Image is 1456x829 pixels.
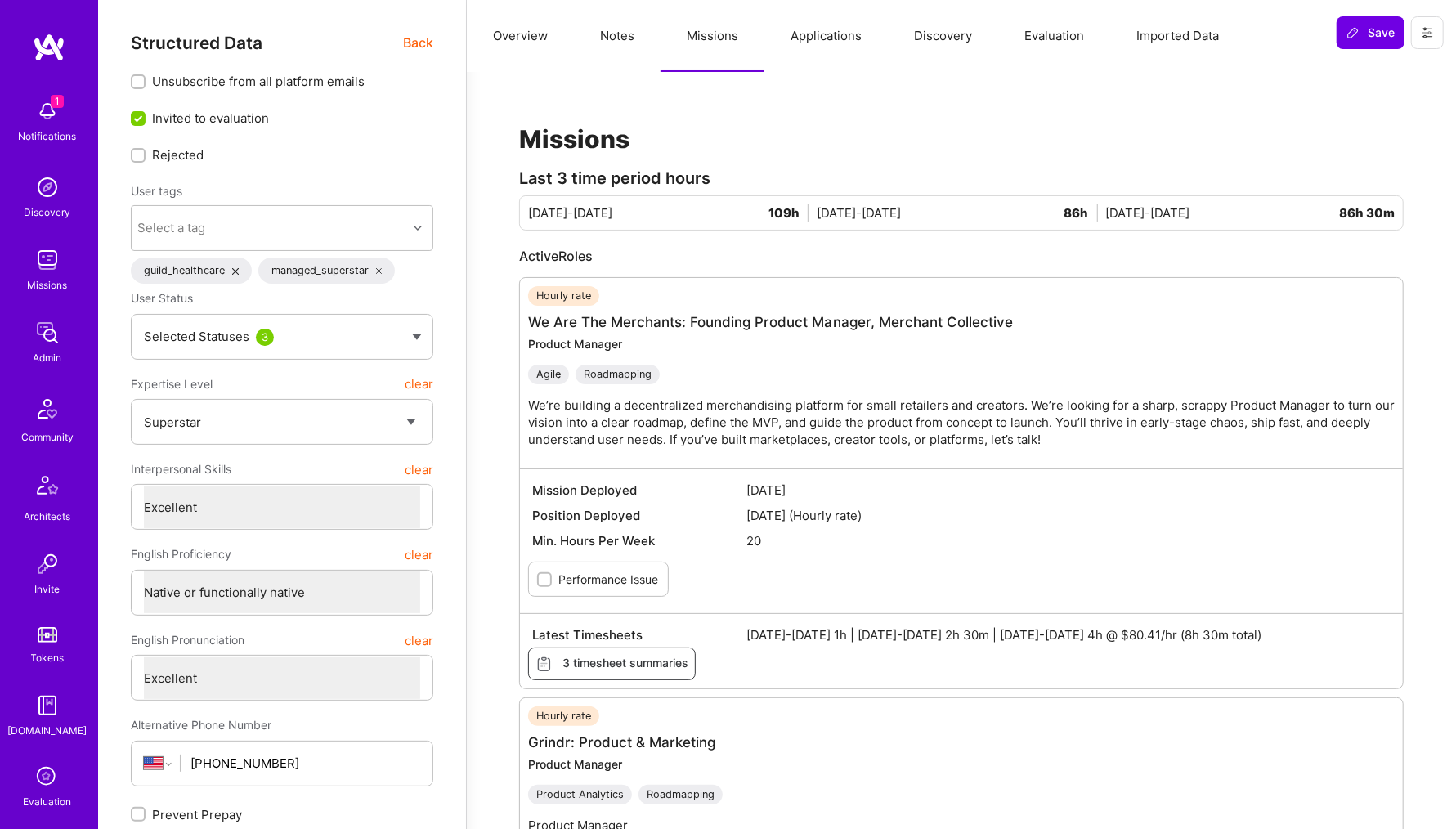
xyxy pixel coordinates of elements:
[528,397,1411,448] p: We’re building a decentralized merchandising platform for small retailers and creators. We’re loo...
[256,329,274,346] div: 3
[131,291,193,305] span: User Status
[376,268,383,275] i: icon Close
[528,286,599,306] div: Hourly rate
[405,540,433,569] button: clear
[532,482,747,499] span: Mission Deployed
[190,742,420,784] input: +1 (000) 000-0000
[558,571,658,588] label: Performance Issue
[528,734,715,751] a: Grindr: Product & Marketing
[8,722,87,739] div: [DOMAIN_NAME]
[747,626,1391,643] span: [DATE]-[DATE] 1h | [DATE]-[DATE] 2h 30m | [DATE]-[DATE] 4h @ $80.41/hr (8h 30m total)
[24,793,72,810] div: Evaluation
[31,244,64,276] img: teamwork
[28,389,67,428] img: Community
[528,314,1013,330] a: We Are The Merchants: Founding Product Manager, Merchant Collective
[131,258,252,284] div: guild_healthcare
[51,95,64,108] span: 1
[35,580,60,598] div: Invite
[131,183,182,199] label: User tags
[768,204,809,222] span: 109h
[1339,204,1395,222] span: 86h 30m
[34,349,62,366] div: Admin
[152,806,242,823] span: Prevent Prepay
[31,689,64,722] img: guide book
[131,370,213,399] span: Expertise Level
[405,625,433,655] button: clear
[519,170,1404,187] div: Last 3 time period hours
[131,540,231,569] span: English Proficiency
[232,268,239,275] i: icon Close
[31,548,64,580] img: Invite
[532,626,747,643] span: Latest Timesheets
[31,95,64,128] img: bell
[405,370,433,399] button: clear
[747,532,1391,549] span: 20
[1064,204,1098,222] span: 86h
[638,785,723,804] div: Roadmapping
[152,146,204,164] span: Rejected
[528,648,696,680] button: 3 timesheet summaries
[535,655,688,673] span: 3 timesheet summaries
[21,428,74,446] div: Community
[532,507,747,524] span: Position Deployed
[152,73,365,90] span: Unsubscribe from all platform emails
[38,627,57,643] img: tokens
[31,171,64,204] img: discovery
[138,220,206,237] div: Select a tag
[535,656,553,673] i: icon Timesheets
[28,468,67,508] img: Architects
[519,247,1404,265] div: Active Roles
[131,625,244,655] span: English Pronunciation
[576,365,660,384] div: Roadmapping
[817,204,1105,222] div: [DATE]-[DATE]
[32,762,63,793] i: icon SelectionTeam
[528,785,632,804] div: Product Analytics
[25,508,71,525] div: Architects
[412,334,422,340] img: caret
[528,336,1411,352] div: Product Manager
[152,110,269,127] span: Invited to evaluation
[19,128,77,145] div: Notifications
[519,124,1404,154] h1: Missions
[1106,204,1395,222] div: [DATE]-[DATE]
[33,33,65,62] img: logo
[528,365,569,384] div: Agile
[131,455,231,484] span: Interpersonal Skills
[747,507,1391,524] span: [DATE] (Hourly rate)
[405,455,433,484] button: clear
[528,706,599,726] div: Hourly rate
[403,33,433,53] span: Back
[31,649,65,666] div: Tokens
[528,756,723,772] div: Product Manager
[1346,25,1395,41] span: Save
[131,718,271,732] span: Alternative Phone Number
[258,258,396,284] div: managed_superstar
[144,329,249,344] span: Selected Statuses
[31,316,64,349] img: admin teamwork
[414,224,422,232] i: icon Chevron
[28,276,68,294] div: Missions
[747,482,1391,499] span: [DATE]
[131,33,262,53] span: Structured Data
[528,204,817,222] div: [DATE]-[DATE]
[1337,16,1404,49] button: Save
[532,532,747,549] span: Min. Hours Per Week
[25,204,71,221] div: Discovery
